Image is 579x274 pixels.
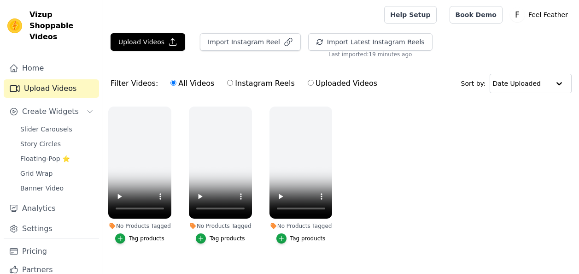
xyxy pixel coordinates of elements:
a: Upload Videos [4,79,99,98]
a: Story Circles [15,137,99,150]
label: All Videos [170,77,215,89]
span: Last imported: 19 minutes ago [328,51,412,58]
span: Create Widgets [22,106,79,117]
input: Instagram Reels [227,80,233,86]
input: Uploaded Videos [308,80,314,86]
a: Grid Wrap [15,167,99,180]
button: Tag products [115,233,164,244]
img: Vizup [7,18,22,33]
span: Vizup Shoppable Videos [29,9,95,42]
a: Pricing [4,242,99,261]
button: Import Latest Instagram Reels [308,33,433,51]
a: Help Setup [384,6,436,24]
span: Grid Wrap [20,169,53,178]
span: Slider Carousels [20,125,72,134]
a: Slider Carousels [15,123,99,136]
button: F Feel Feather [510,6,572,23]
span: Banner Video [20,184,64,193]
button: Import Instagram Reel [200,33,301,51]
div: Filter Videos: [111,73,382,94]
label: Instagram Reels [227,77,295,89]
text: F [515,10,520,19]
div: No Products Tagged [189,222,252,230]
input: All Videos [170,80,176,86]
div: Tag products [290,235,326,242]
div: No Products Tagged [108,222,171,230]
button: Create Widgets [4,102,99,121]
button: Tag products [276,233,326,244]
div: Tag products [129,235,164,242]
a: Settings [4,220,99,238]
div: Sort by: [461,74,572,93]
div: No Products Tagged [269,222,333,230]
label: Uploaded Videos [307,77,378,89]
button: Tag products [196,233,245,244]
button: Upload Videos [111,33,185,51]
div: Tag products [210,235,245,242]
span: Story Circles [20,139,61,149]
p: Feel Feather [525,6,572,23]
span: Floating-Pop ⭐ [20,154,70,163]
a: Analytics [4,199,99,218]
a: Floating-Pop ⭐ [15,152,99,165]
a: Home [4,59,99,77]
a: Banner Video [15,182,99,195]
a: Book Demo [450,6,503,24]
